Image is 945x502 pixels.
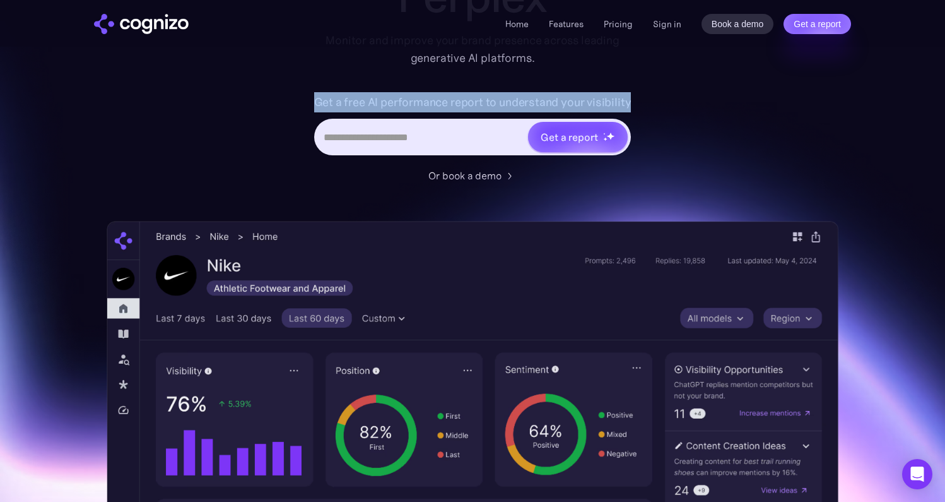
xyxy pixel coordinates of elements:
div: Get a report [541,129,597,145]
a: Home [505,18,529,30]
img: star [603,137,607,141]
a: Get a reportstarstarstar [527,121,629,153]
div: Or book a demo [428,168,502,183]
a: Get a report [784,14,851,34]
a: Book a demo [701,14,774,34]
a: Pricing [604,18,633,30]
a: Features [549,18,584,30]
div: Monitor and improve your brand presence across leading generative AI platforms. [317,32,628,67]
a: Sign in [653,16,681,32]
div: Open Intercom Messenger [902,459,932,489]
form: Hero URL Input Form [314,92,631,162]
a: home [94,14,189,34]
label: Get a free AI performance report to understand your visibility [314,92,631,112]
a: Or book a demo [428,168,517,183]
img: star [603,133,605,134]
img: cognizo logo [94,14,189,34]
img: star [606,132,614,140]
